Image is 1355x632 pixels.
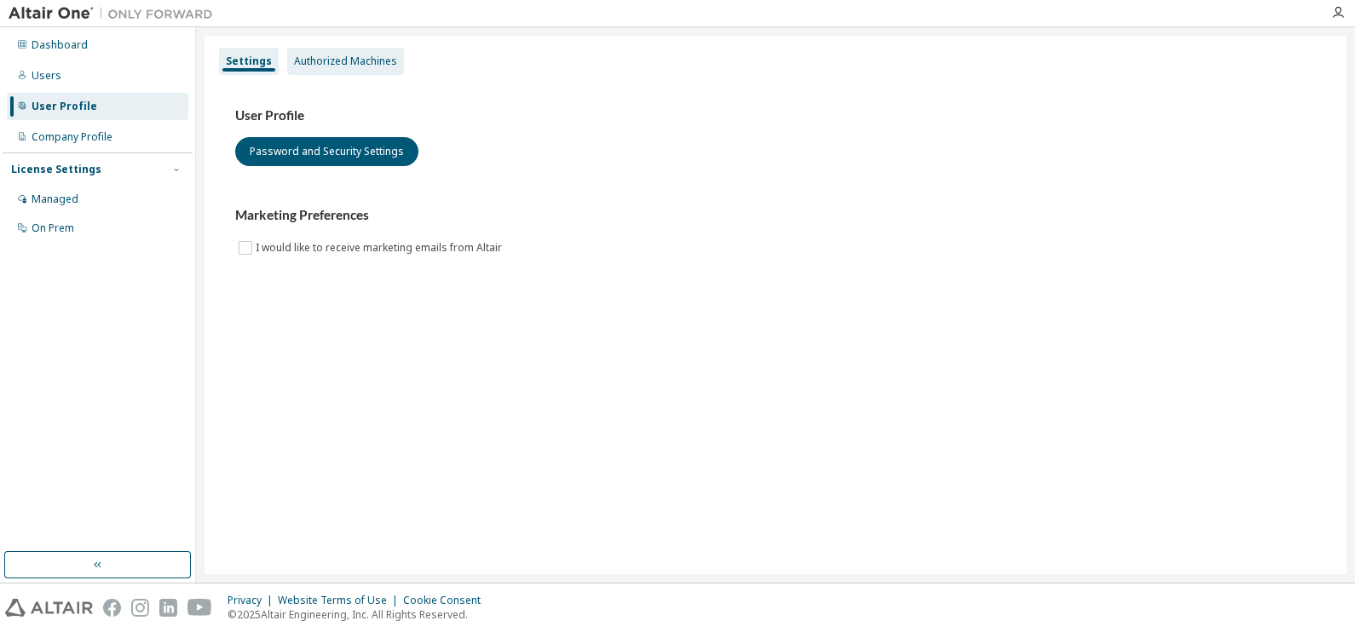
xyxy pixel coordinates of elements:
div: Settings [226,55,272,68]
div: Dashboard [32,38,88,52]
div: Cookie Consent [403,594,491,607]
button: Password and Security Settings [235,137,418,166]
img: linkedin.svg [159,599,177,617]
div: Privacy [228,594,278,607]
div: Users [32,69,61,83]
div: On Prem [32,221,74,235]
label: I would like to receive marketing emails from Altair [256,238,505,258]
div: Company Profile [32,130,112,144]
div: License Settings [11,163,101,176]
div: Website Terms of Use [278,594,403,607]
h3: User Profile [235,107,1316,124]
img: altair_logo.svg [5,599,93,617]
h3: Marketing Preferences [235,207,1316,224]
p: © 2025 Altair Engineering, Inc. All Rights Reserved. [228,607,491,622]
div: Managed [32,192,78,206]
img: Altair One [9,5,222,22]
img: youtube.svg [187,599,212,617]
img: instagram.svg [131,599,149,617]
div: User Profile [32,100,97,113]
div: Authorized Machines [294,55,397,68]
img: facebook.svg [103,599,121,617]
